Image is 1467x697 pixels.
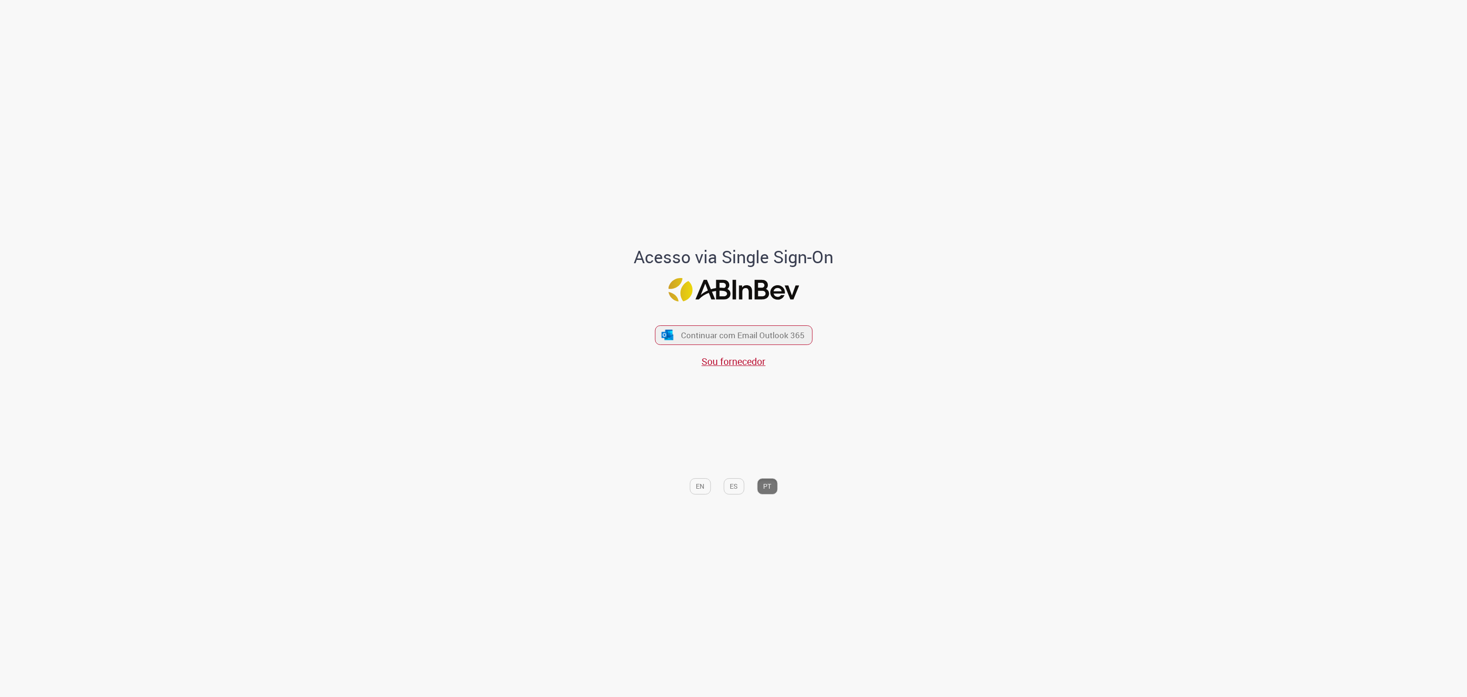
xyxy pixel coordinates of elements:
[601,247,866,267] h1: Acesso via Single Sign-On
[681,330,805,341] span: Continuar com Email Outlook 365
[723,478,744,494] button: ES
[757,478,777,494] button: PT
[668,278,799,301] img: Logo ABInBev
[702,355,765,368] a: Sou fornecedor
[655,325,812,345] button: ícone Azure/Microsoft 360 Continuar com Email Outlook 365
[661,330,674,340] img: ícone Azure/Microsoft 360
[690,478,711,494] button: EN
